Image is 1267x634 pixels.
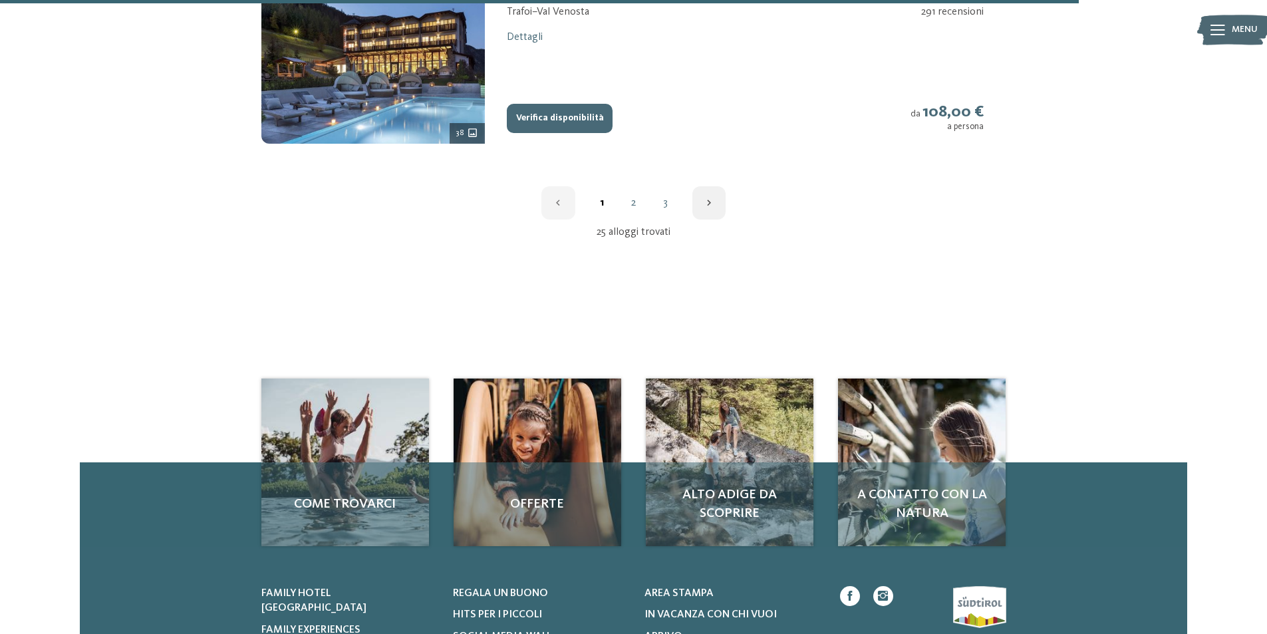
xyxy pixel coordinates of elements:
a: Booking family hotel: scegliete il vostro hotel e prenotate A contatto con la natura [838,379,1006,546]
a: Area stampa [644,586,819,601]
a: Hits per i piccoli [453,607,628,622]
div: Trafoi – Val Venosta [507,5,680,19]
div: 1 [586,198,618,208]
span: Area stampa [644,588,714,599]
a: 2 [618,198,650,208]
a: In vacanza con chi vuoi [644,607,819,622]
div: 25 alloggi trovati [261,225,1006,239]
a: Regala un buono [453,586,628,601]
button: Pagina successiva [692,186,726,220]
div: 38 ulteriori immagini [450,123,485,144]
img: Booking family hotel: scegliete il vostro hotel e prenotate [838,379,1006,546]
span: 38 [456,127,464,139]
div: da [911,102,984,133]
div: 291 recensioni [921,5,984,19]
span: Alto Adige da scoprire [659,486,800,523]
a: Booking family hotel: scegliete il vostro hotel e prenotate Offerte [454,379,621,546]
strong: 108,00 € [922,104,984,120]
span: In vacanza con chi vuoi [644,609,777,620]
span: A contatto con la natura [851,486,992,523]
span: Regala un buono [453,588,548,599]
span: Offerte [467,495,608,514]
button: Verifica disponibilità [507,104,613,133]
img: Booking family hotel: scegliete il vostro hotel e prenotate [646,379,813,546]
img: Booking family hotel: scegliete il vostro hotel e prenotate [261,379,429,546]
a: Dettagli [507,32,543,43]
img: Booking family hotel: scegliete il vostro hotel e prenotate [454,379,621,546]
svg: 38 ulteriori immagini [467,127,478,138]
button: Pagina precedente [541,186,575,220]
a: Booking family hotel: scegliete il vostro hotel e prenotate Alto Adige da scoprire [646,379,813,546]
a: Booking family hotel: scegliete il vostro hotel e prenotate Come trovarci [261,379,429,546]
span: Come trovarci [275,495,416,514]
a: 3 [650,198,682,208]
span: Hits per i piccoli [453,609,542,620]
a: Family hotel [GEOGRAPHIC_DATA] [261,586,436,616]
span: Family hotel [GEOGRAPHIC_DATA] [261,588,366,613]
div: a persona [911,122,984,132]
